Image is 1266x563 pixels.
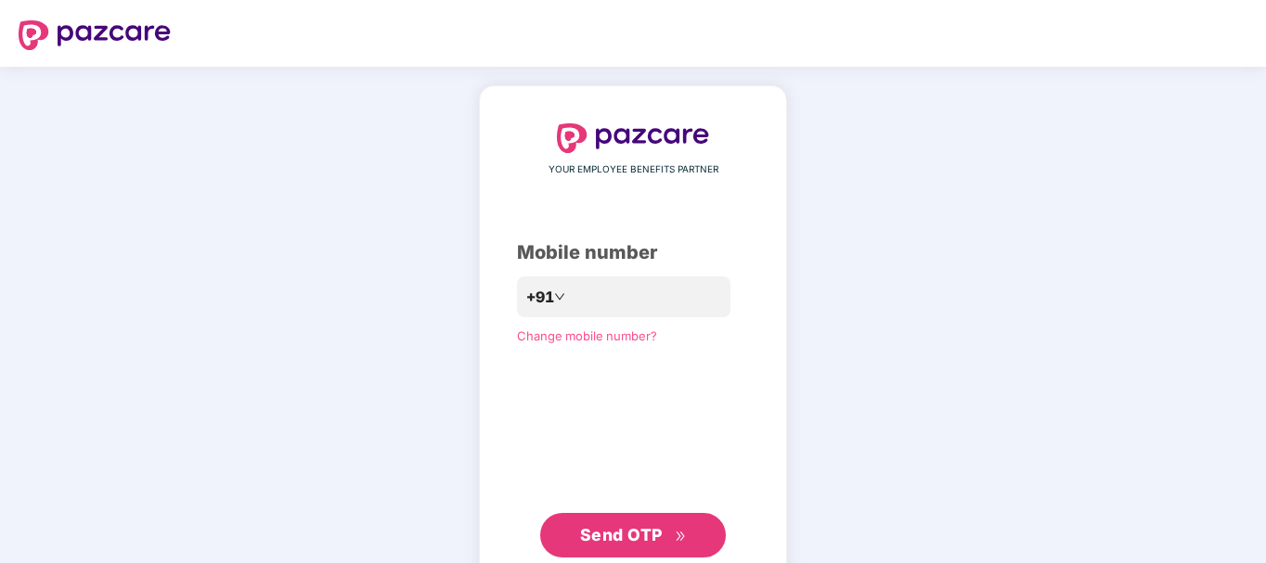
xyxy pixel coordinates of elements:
span: Send OTP [580,525,663,544]
span: double-right [675,531,687,543]
span: YOUR EMPLOYEE BENEFITS PARTNER [549,162,718,177]
button: Send OTPdouble-right [540,513,726,557]
img: logo [19,20,171,50]
img: logo [557,123,709,153]
div: Mobile number [517,238,749,267]
span: +91 [526,286,554,309]
span: down [554,291,565,302]
a: Change mobile number? [517,328,657,343]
